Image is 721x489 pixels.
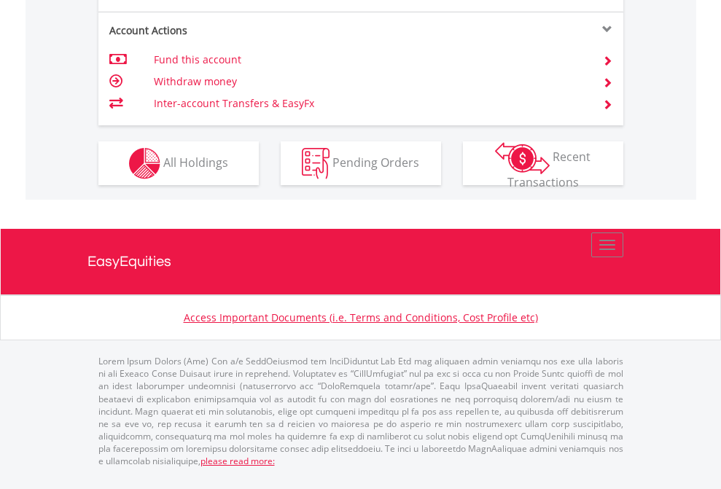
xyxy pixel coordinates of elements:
[87,229,634,294] a: EasyEquities
[129,148,160,179] img: holdings-wht.png
[200,455,275,467] a: please read more:
[98,141,259,185] button: All Holdings
[154,93,585,114] td: Inter-account Transfers & EasyFx
[332,154,419,170] span: Pending Orders
[98,355,623,467] p: Lorem Ipsum Dolors (Ame) Con a/e SeddOeiusmod tem InciDiduntut Lab Etd mag aliquaen admin veniamq...
[163,154,228,170] span: All Holdings
[184,310,538,324] a: Access Important Documents (i.e. Terms and Conditions, Cost Profile etc)
[302,148,330,179] img: pending_instructions-wht.png
[98,23,361,38] div: Account Actions
[154,49,585,71] td: Fund this account
[463,141,623,185] button: Recent Transactions
[495,142,550,174] img: transactions-zar-wht.png
[154,71,585,93] td: Withdraw money
[281,141,441,185] button: Pending Orders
